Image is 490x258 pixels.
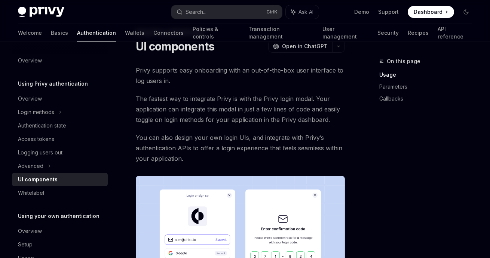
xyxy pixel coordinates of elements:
a: Support [378,8,399,16]
div: UI components [18,175,58,184]
a: Welcome [18,24,42,42]
div: Login methods [18,108,54,117]
a: Recipes [408,24,429,42]
div: Whitelabel [18,188,44,197]
a: Policies & controls [193,24,239,42]
a: Wallets [125,24,144,42]
span: You can also design your own login UIs, and integrate with Privy’s authentication APIs to offer a... [136,132,345,164]
a: Authentication [77,24,116,42]
span: Privy supports easy onboarding with an out-of-the-box user interface to log users in. [136,65,345,86]
a: UI components [12,173,108,186]
img: dark logo [18,7,64,17]
a: Transaction management [248,24,313,42]
span: On this page [387,57,420,66]
a: Overview [12,54,108,67]
div: Overview [18,56,42,65]
a: Dashboard [408,6,454,18]
button: Open in ChatGPT [268,40,332,53]
div: Logging users out [18,148,62,157]
a: Whitelabel [12,186,108,200]
a: Security [377,24,399,42]
div: Access tokens [18,135,54,144]
a: API reference [438,24,472,42]
div: Overview [18,94,42,103]
a: Logging users out [12,146,108,159]
span: Open in ChatGPT [282,43,328,50]
a: Demo [354,8,369,16]
span: Ask AI [298,8,313,16]
a: Parameters [379,81,478,93]
a: Connectors [153,24,184,42]
div: Authentication state [18,121,66,130]
a: Usage [379,69,478,81]
h5: Using Privy authentication [18,79,88,88]
a: Overview [12,92,108,105]
a: Access tokens [12,132,108,146]
h1: UI components [136,40,214,53]
div: Setup [18,240,33,249]
a: Authentication state [12,119,108,132]
h5: Using your own authentication [18,212,99,221]
div: Search... [186,7,206,16]
a: User management [322,24,368,42]
a: Callbacks [379,93,478,105]
span: Dashboard [414,8,442,16]
button: Ask AI [286,5,319,19]
a: Basics [51,24,68,42]
button: Search...CtrlK [171,5,282,19]
span: The fastest way to integrate Privy is with the Privy login modal. Your application can integrate ... [136,93,345,125]
div: Advanced [18,162,43,171]
span: Ctrl K [266,9,278,15]
a: Overview [12,224,108,238]
div: Overview [18,227,42,236]
button: Toggle dark mode [460,6,472,18]
a: Setup [12,238,108,251]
